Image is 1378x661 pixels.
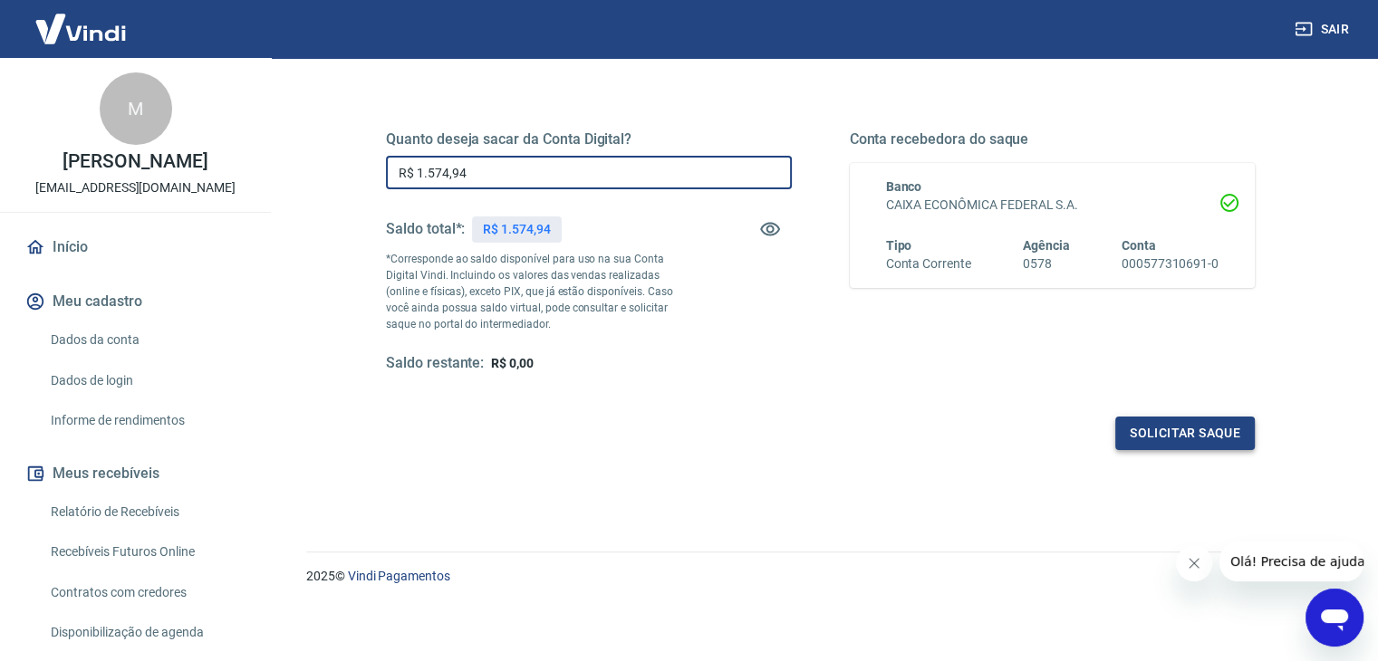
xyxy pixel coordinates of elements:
[43,533,249,570] a: Recebíveis Futuros Online
[43,493,249,531] a: Relatório de Recebíveis
[43,362,249,399] a: Dados de login
[43,574,249,611] a: Contratos com credores
[22,454,249,493] button: Meus recebíveis
[1291,13,1356,46] button: Sair
[22,227,249,267] a: Início
[483,220,550,239] p: R$ 1.574,94
[100,72,172,145] div: M
[63,152,207,171] p: [PERSON_NAME]
[886,196,1219,215] h6: CAIXA ECONÔMICA FEDERAL S.A.
[43,402,249,439] a: Informe de rendimentos
[1176,545,1212,581] iframe: Close message
[22,282,249,321] button: Meu cadastro
[11,13,152,27] span: Olá! Precisa de ajuda?
[35,178,236,197] p: [EMAIL_ADDRESS][DOMAIN_NAME]
[1115,417,1255,450] button: Solicitar saque
[1219,541,1364,581] iframe: Message from company
[491,356,534,370] span: R$ 0,00
[43,614,249,651] a: Disponibilização de agenda
[886,254,971,273] h6: Conta Corrente
[386,130,792,148] h5: Quanto deseja sacar da Conta Digital?
[1306,589,1364,647] iframe: Button to launch messaging window
[1023,238,1070,253] span: Agência
[306,567,1335,586] p: 2025 ©
[886,179,922,194] span: Banco
[386,354,484,373] h5: Saldo restante:
[22,1,140,56] img: Vindi
[386,220,465,238] h5: Saldo total*:
[348,569,450,583] a: Vindi Pagamentos
[886,238,912,253] span: Tipo
[850,130,1256,148] h5: Conta recebedora do saque
[1122,254,1219,273] h6: 000577310691-0
[1122,238,1156,253] span: Conta
[1023,254,1070,273] h6: 0578
[386,251,690,332] p: *Corresponde ao saldo disponível para uso na sua Conta Digital Vindi. Incluindo os valores das ve...
[43,321,249,359] a: Dados da conta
